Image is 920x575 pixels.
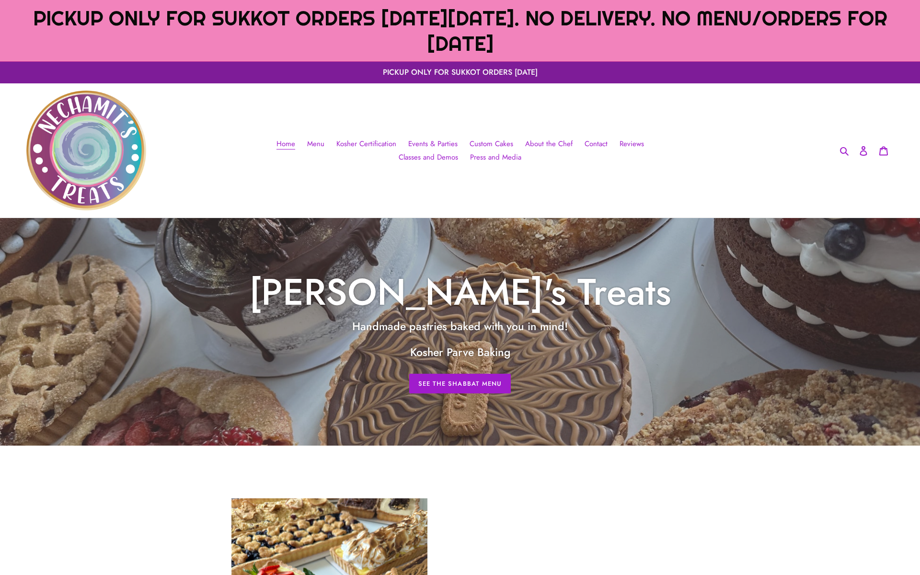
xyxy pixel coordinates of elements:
[403,137,462,151] a: Events & Parties
[26,91,146,210] img: Nechamit&#39;s Treats
[394,150,463,164] a: Classes and Demos
[276,138,295,149] span: Home
[615,137,649,151] a: Reviews
[307,138,324,149] span: Menu
[302,137,329,151] a: Menu
[465,150,526,164] a: Press and Media
[520,137,577,151] a: About the Chef
[408,138,458,149] span: Events & Parties
[620,138,644,149] span: Reviews
[470,138,513,149] span: Custom Cakes
[332,137,401,151] a: Kosher Certification
[525,138,573,149] span: About the Chef
[199,270,721,314] h2: [PERSON_NAME]'s Treats
[465,137,518,151] a: Custom Cakes
[264,318,656,335] p: Handmade pastries baked with you in mind!
[33,5,887,56] span: PICKUP ONLY FOR SUKKOT ORDERS [DATE][DATE]. NO DELIVERY. NO MENU/ORDERS FOR [DATE]
[264,344,656,361] p: Kosher Parve Baking
[399,152,458,163] span: Classes and Demos
[470,152,521,163] span: Press and Media
[409,374,511,394] a: See The Shabbat Menu: Weekly Menu
[580,137,612,151] a: Contact
[272,137,300,151] a: Home
[336,138,396,149] span: Kosher Certification
[585,138,608,149] span: Contact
